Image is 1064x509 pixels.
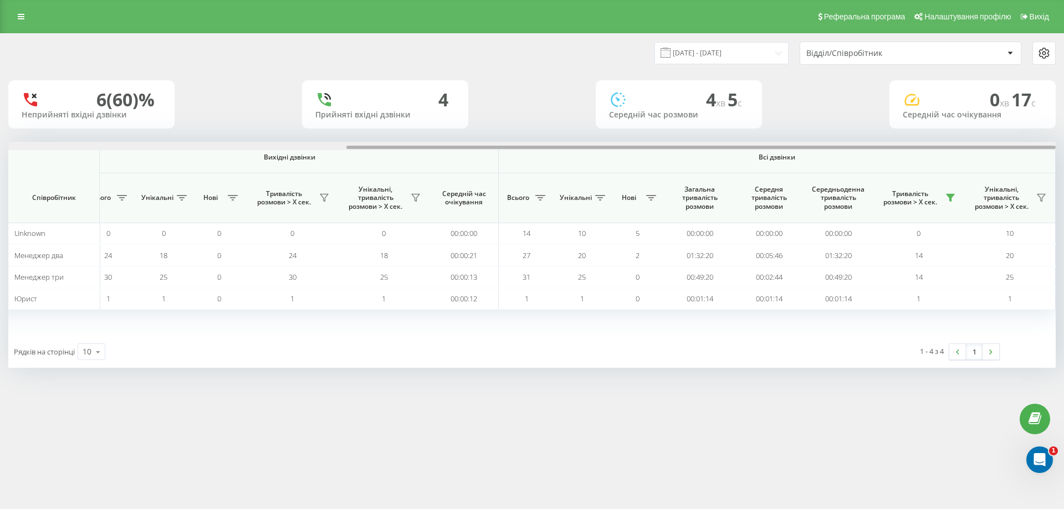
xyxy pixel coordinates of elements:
[141,193,173,202] span: Унікальні
[578,250,586,260] span: 20
[504,193,532,202] span: Всього
[915,272,923,282] span: 14
[162,228,166,238] span: 0
[429,288,499,310] td: 00:00:12
[1000,97,1011,109] span: хв
[290,294,294,304] span: 1
[217,272,221,282] span: 0
[429,266,499,288] td: 00:00:13
[438,189,490,207] span: Середній час очікування
[531,153,1022,162] span: Всі дзвінки
[804,288,873,310] td: 00:01:14
[344,185,407,211] span: Унікальні, тривалість розмови > Х сек.
[1049,446,1058,455] span: 1
[743,185,795,211] span: Середня тривалість розмови
[252,189,316,207] span: Тривалість розмови > Х сек.
[903,110,1042,120] div: Середній час очікування
[917,294,920,304] span: 1
[804,223,873,244] td: 00:00:00
[924,12,1011,21] span: Налаштування профілю
[1006,228,1014,238] span: 10
[104,272,112,282] span: 30
[665,288,734,310] td: 00:01:14
[22,110,161,120] div: Неприйняті вхідні дзвінки
[738,97,742,109] span: c
[217,228,221,238] span: 0
[1026,446,1053,473] iframe: Intercom live chat
[160,250,167,260] span: 18
[990,88,1011,111] span: 0
[734,223,804,244] td: 00:00:00
[636,250,640,260] span: 2
[14,294,37,304] span: Юрист
[609,110,749,120] div: Середній час розмови
[315,110,455,120] div: Прийняті вхідні дзвінки
[966,344,983,359] a: 1
[665,223,734,244] td: 00:00:00
[917,228,920,238] span: 0
[1030,12,1049,21] span: Вихід
[438,89,448,110] div: 4
[615,193,643,202] span: Нові
[636,228,640,238] span: 5
[665,244,734,266] td: 01:32:20
[14,347,75,357] span: Рядків на сторінці
[812,185,864,211] span: Середньоденна тривалість розмови
[665,266,734,288] td: 00:49:20
[197,193,224,202] span: Нові
[804,266,873,288] td: 00:49:20
[1031,97,1036,109] span: c
[106,153,473,162] span: Вихідні дзвінки
[382,228,386,238] span: 0
[1008,294,1012,304] span: 1
[578,228,586,238] span: 10
[382,294,386,304] span: 1
[716,97,728,109] span: хв
[380,250,388,260] span: 18
[18,193,90,202] span: Співробітник
[806,49,939,58] div: Відділ/Співробітник
[728,88,742,111] span: 5
[14,228,45,238] span: Unknown
[636,294,640,304] span: 0
[289,250,296,260] span: 24
[734,244,804,266] td: 00:05:46
[104,250,112,260] span: 24
[1006,250,1014,260] span: 20
[915,250,923,260] span: 14
[673,185,726,211] span: Загальна тривалість розмови
[734,266,804,288] td: 00:02:44
[578,272,586,282] span: 25
[636,272,640,282] span: 0
[706,88,728,111] span: 4
[920,346,944,357] div: 1 - 4 з 4
[734,288,804,310] td: 00:01:14
[14,272,64,282] span: Менеджер три
[560,193,592,202] span: Унікальні
[523,250,530,260] span: 27
[429,223,499,244] td: 00:00:00
[217,250,221,260] span: 0
[580,294,584,304] span: 1
[429,244,499,266] td: 00:00:21
[83,346,91,357] div: 10
[86,193,114,202] span: Всього
[289,272,296,282] span: 30
[380,272,388,282] span: 25
[14,250,63,260] span: Менеджер два
[878,189,942,207] span: Тривалість розмови > Х сек.
[96,89,155,110] div: 6 (60)%
[106,294,110,304] span: 1
[824,12,906,21] span: Реферальна програма
[162,294,166,304] span: 1
[1011,88,1036,111] span: 17
[804,244,873,266] td: 01:32:20
[523,272,530,282] span: 31
[217,294,221,304] span: 0
[523,228,530,238] span: 14
[970,185,1033,211] span: Унікальні, тривалість розмови > Х сек.
[160,272,167,282] span: 25
[290,228,294,238] span: 0
[1006,272,1014,282] span: 25
[525,294,529,304] span: 1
